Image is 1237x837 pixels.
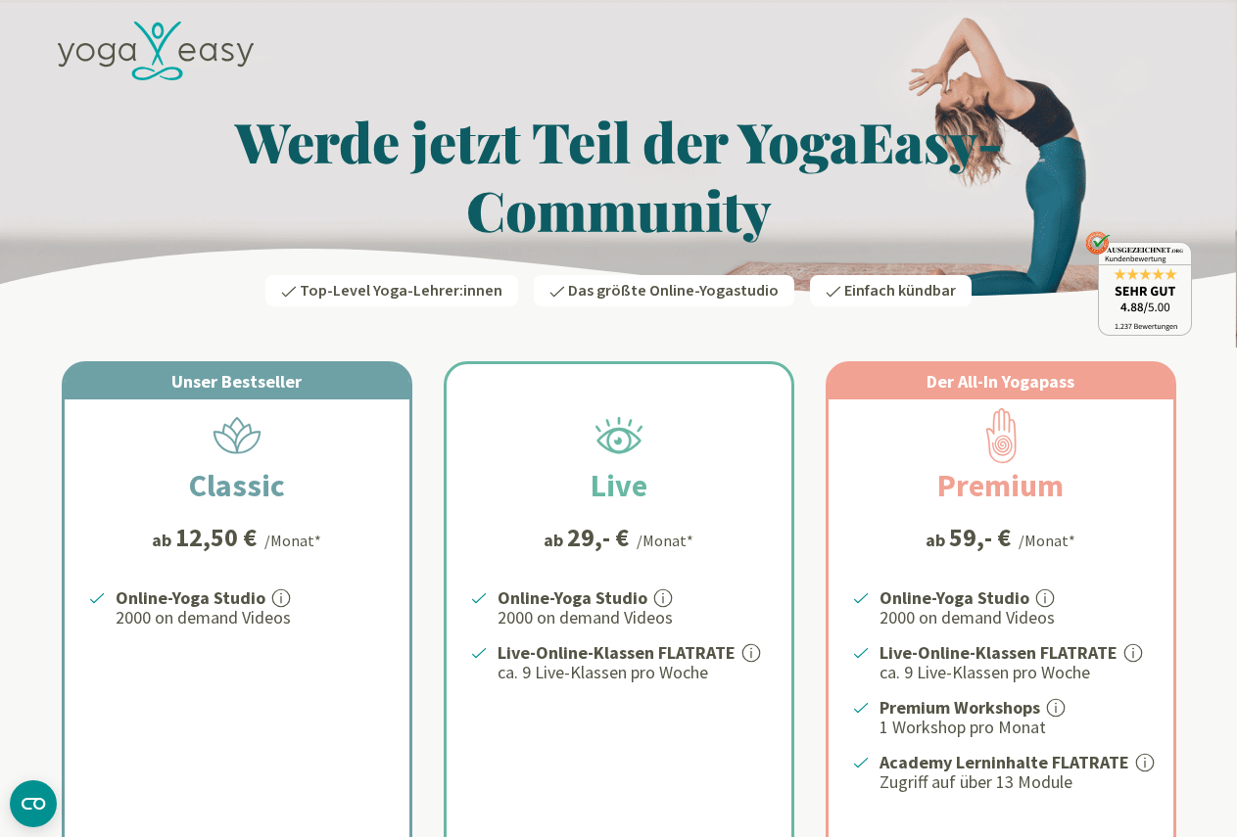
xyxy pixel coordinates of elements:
span: Das größte Online-Yogastudio [568,280,779,302]
h1: Werde jetzt Teil der YogaEasy-Community [46,107,1192,244]
span: ab [544,527,567,553]
h2: Premium [890,462,1111,509]
span: Unser Bestseller [171,370,302,393]
strong: Live-Online-Klassen FLATRATE [880,641,1118,664]
h2: Live [544,462,694,509]
button: CMP-Widget öffnen [10,780,57,827]
p: Zugriff auf über 13 Module [880,770,1150,794]
p: 2000 on demand Videos [116,606,386,629]
p: ca. 9 Live-Klassen pro Woche [498,661,768,684]
div: 12,50 € [175,525,257,550]
strong: Online-Yoga Studio [880,586,1029,609]
strong: Online-Yoga Studio [116,586,265,609]
span: Einfach kündbar [844,280,956,302]
p: 2000 on demand Videos [880,606,1150,629]
strong: Online-Yoga Studio [498,586,647,609]
div: 59,- € [949,525,1011,550]
strong: Premium Workshops [880,696,1040,719]
p: 1 Workshop pro Monat [880,716,1150,739]
div: 29,- € [567,525,629,550]
h2: Classic [142,462,332,509]
img: ausgezeichnet_badge.png [1085,231,1192,336]
span: Der All-In Yogapass [927,370,1074,393]
span: ab [152,527,175,553]
p: ca. 9 Live-Klassen pro Woche [880,661,1150,684]
strong: Academy Lerninhalte FLATRATE [880,751,1129,773]
div: /Monat* [637,529,693,552]
div: /Monat* [1019,529,1075,552]
p: 2000 on demand Videos [498,606,768,629]
span: ab [926,527,949,553]
span: Top-Level Yoga-Lehrer:innen [300,280,502,302]
strong: Live-Online-Klassen FLATRATE [498,641,736,664]
div: /Monat* [264,529,321,552]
